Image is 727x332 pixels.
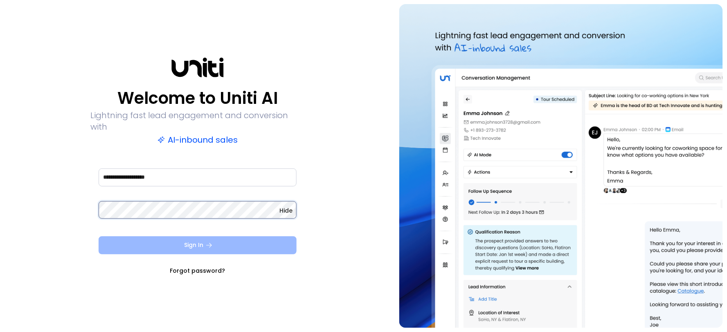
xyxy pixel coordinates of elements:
[99,236,297,254] button: Sign In
[90,110,305,132] p: Lightning fast lead engagement and conversion with
[399,4,723,328] img: auth-hero.png
[279,206,293,215] button: Hide
[158,134,238,146] p: AI-inbound sales
[170,267,225,275] a: Forgot password?
[117,88,278,108] p: Welcome to Uniti AI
